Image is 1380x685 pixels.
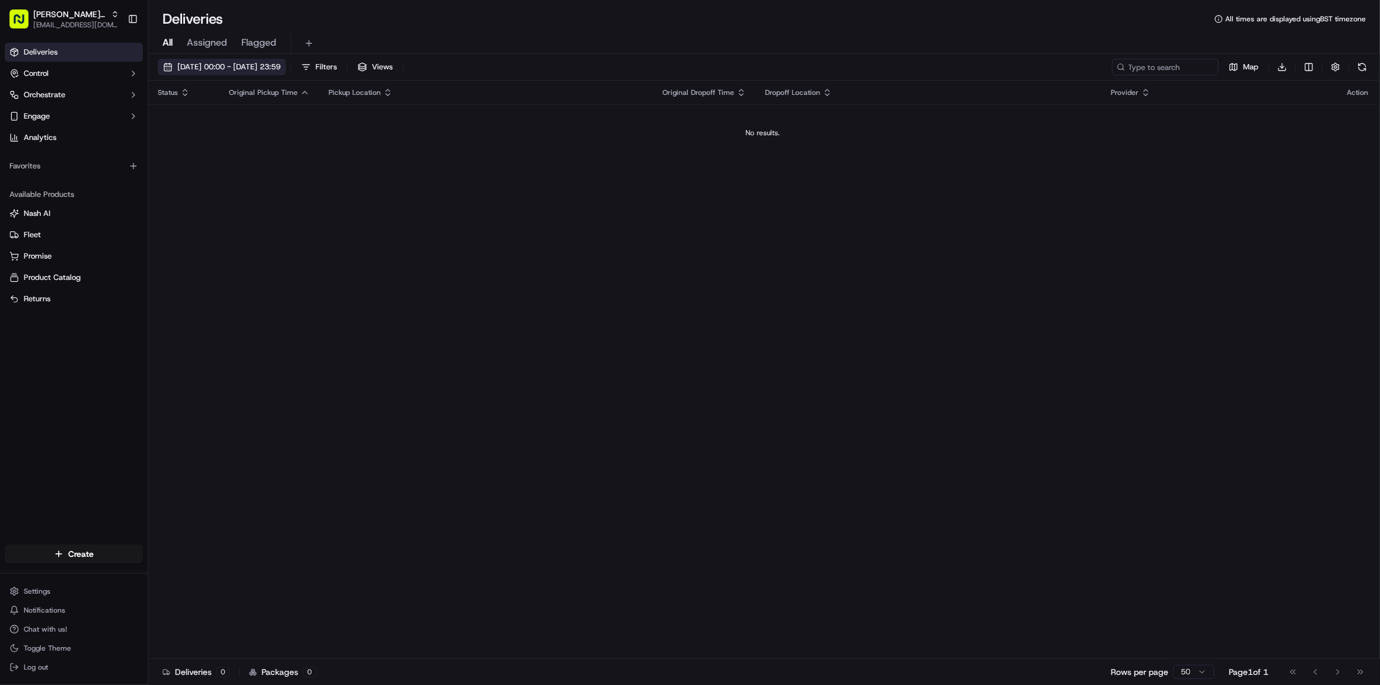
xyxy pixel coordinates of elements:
div: Action [1347,88,1368,97]
button: Promise [5,247,143,266]
span: Engage [24,111,50,122]
button: [PERSON_NAME]'s Original [33,8,106,20]
button: Control [5,64,143,83]
a: Nash AI [9,208,138,219]
input: Type to search [1112,59,1219,75]
div: No results. [153,128,1373,138]
div: 📗 [12,266,21,276]
button: Create [5,544,143,563]
span: Settings [24,587,50,596]
button: Start new chat [202,117,216,131]
span: Chat with us! [24,625,67,634]
span: Provider [1111,88,1139,97]
span: • [98,184,103,193]
div: Page 1 of 1 [1229,666,1269,678]
span: [PERSON_NAME] [37,184,96,193]
span: Toggle Theme [24,643,71,653]
button: Orchestrate [5,85,143,104]
span: Knowledge Base [24,265,91,277]
button: Log out [5,659,143,676]
button: [EMAIL_ADDRESS][DOMAIN_NAME] [33,20,119,30]
div: 💻 [100,266,110,276]
button: Settings [5,583,143,600]
span: Pickup Location [329,88,381,97]
div: Start new chat [53,113,195,125]
span: [DATE] [105,184,129,193]
button: [DATE] 00:00 - [DATE] 23:59 [158,59,286,75]
a: Promise [9,251,138,262]
div: 0 [216,667,230,677]
p: Welcome 👋 [12,47,216,66]
span: Dropoff Location [765,88,820,97]
span: Control [24,68,49,79]
a: Powered byPylon [84,294,144,303]
button: [PERSON_NAME]'s Original[EMAIL_ADDRESS][DOMAIN_NAME] [5,5,123,33]
span: Orchestrate [24,90,65,100]
img: 1736555255976-a54dd68f-1ca7-489b-9aae-adbdc363a1c4 [24,216,33,226]
div: Favorites [5,157,143,176]
span: Promise [24,251,52,262]
button: Returns [5,289,143,308]
span: Map [1243,62,1258,72]
img: Bea Lacdao [12,173,31,192]
a: 📗Knowledge Base [7,260,95,282]
div: We're available if you need us! [53,125,163,135]
h1: Deliveries [162,9,223,28]
div: Deliveries [162,666,230,678]
span: Status [158,88,178,97]
span: Filters [315,62,337,72]
button: Notifications [5,602,143,619]
span: Create [68,548,94,560]
img: 1736555255976-a54dd68f-1ca7-489b-9aae-adbdc363a1c4 [24,184,33,194]
img: Nash [12,12,36,36]
span: Deliveries [24,47,58,58]
button: Chat with us! [5,621,143,638]
span: Analytics [24,132,56,143]
span: Returns [24,294,50,304]
span: Nash AI [24,208,50,219]
span: • [160,216,164,225]
span: Notifications [24,606,65,615]
a: Fleet [9,230,138,240]
div: 0 [303,667,316,677]
div: Past conversations [12,154,79,164]
button: Nash AI [5,204,143,223]
span: Pylon [118,294,144,303]
span: API Documentation [112,265,190,277]
span: Fleet [24,230,41,240]
span: All [162,36,173,50]
input: Got a question? Start typing here... [31,77,213,89]
span: Product Catalog [24,272,81,283]
img: Joana Marie Avellanoza [12,205,31,224]
button: Toggle Theme [5,640,143,657]
button: Filters [296,59,342,75]
span: Assigned [187,36,227,50]
span: Original Dropoff Time [662,88,734,97]
div: Packages [249,666,316,678]
span: Original Pickup Time [229,88,298,97]
img: 1753817452368-0c19585d-7be3-40d9-9a41-2dc781b3d1eb [25,113,46,135]
a: 💻API Documentation [95,260,195,282]
span: [DATE] [166,216,190,225]
span: Views [372,62,393,72]
button: Product Catalog [5,268,143,287]
button: Engage [5,107,143,126]
a: Analytics [5,128,143,147]
button: Views [352,59,398,75]
a: Deliveries [5,43,143,62]
a: Product Catalog [9,272,138,283]
button: See all [184,152,216,166]
span: [PERSON_NAME] [PERSON_NAME] [37,216,157,225]
img: 1736555255976-a54dd68f-1ca7-489b-9aae-adbdc363a1c4 [12,113,33,135]
div: Available Products [5,185,143,204]
span: Log out [24,662,48,672]
button: Map [1223,59,1264,75]
button: Fleet [5,225,143,244]
span: [DATE] 00:00 - [DATE] 23:59 [177,62,281,72]
button: Refresh [1354,59,1371,75]
a: Returns [9,294,138,304]
p: Rows per page [1111,666,1168,678]
span: Flagged [241,36,276,50]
